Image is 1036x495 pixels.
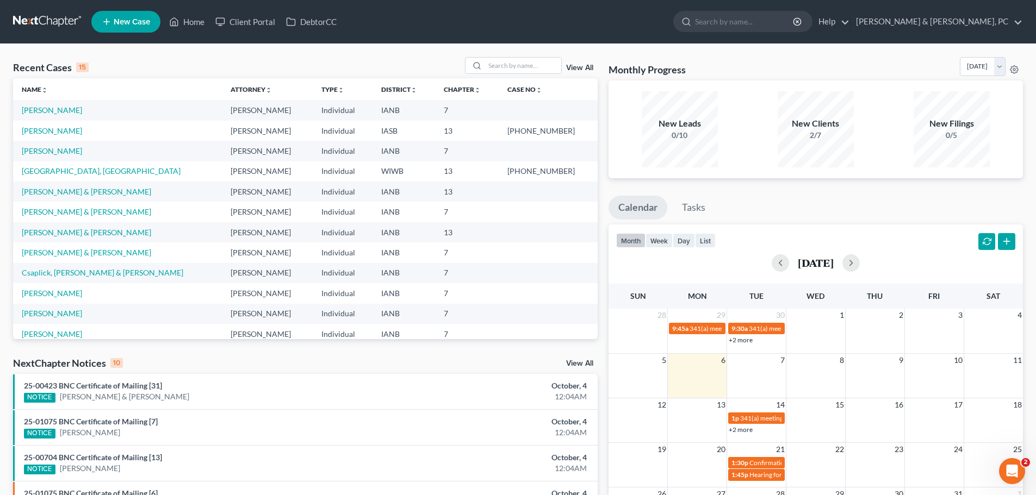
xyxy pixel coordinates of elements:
[716,398,727,411] span: 13
[222,304,313,324] td: [PERSON_NAME]
[690,324,795,333] span: 341(a) meeting for [PERSON_NAME]
[898,354,904,367] span: 9
[222,263,313,283] td: [PERSON_NAME]
[999,458,1025,484] iframe: Intercom live chat
[22,85,48,93] a: Nameunfold_more
[265,87,272,93] i: unfold_more
[673,233,695,248] button: day
[313,304,373,324] td: Individual
[499,161,598,181] td: [PHONE_NUMBER]
[22,105,82,115] a: [PERSON_NAME]
[373,121,435,141] td: IASB
[778,130,854,141] div: 2/7
[731,324,748,333] span: 9:30a
[222,242,313,262] td: [PERSON_NAME]
[435,283,499,303] td: 7
[807,291,824,300] span: Wed
[672,324,688,333] span: 9:45a
[642,117,718,130] div: New Leads
[406,391,587,402] div: 12:04AM
[373,181,435,202] td: IANB
[22,187,151,196] a: [PERSON_NAME] & [PERSON_NAME]
[313,100,373,120] td: Individual
[313,222,373,242] td: Individual
[313,283,373,303] td: Individual
[1012,354,1023,367] span: 11
[24,417,158,426] a: 25-01075 BNC Certificate of Mailing [7]
[536,87,542,93] i: unfold_more
[210,12,281,32] a: Client Portal
[839,354,845,367] span: 8
[373,141,435,161] td: IANB
[22,248,151,257] a: [PERSON_NAME] & [PERSON_NAME]
[373,304,435,324] td: IANB
[775,443,786,456] span: 21
[646,233,673,248] button: week
[373,100,435,120] td: IANB
[731,459,748,467] span: 1:30p
[13,61,89,74] div: Recent Cases
[716,309,727,322] span: 29
[566,360,593,367] a: View All
[630,291,646,300] span: Sun
[566,64,593,72] a: View All
[381,85,417,93] a: Districtunfold_more
[22,329,82,339] a: [PERSON_NAME]
[435,141,499,161] td: 7
[373,242,435,262] td: IANB
[411,87,417,93] i: unfold_more
[313,242,373,262] td: Individual
[839,309,845,322] span: 1
[22,289,82,298] a: [PERSON_NAME]
[435,263,499,283] td: 7
[834,443,845,456] span: 22
[731,414,739,422] span: 1p
[114,18,150,26] span: New Case
[22,309,82,318] a: [PERSON_NAME]
[957,309,964,322] span: 3
[444,85,481,93] a: Chapterunfold_more
[1012,398,1023,411] span: 18
[775,398,786,411] span: 14
[406,416,587,427] div: October, 4
[775,309,786,322] span: 30
[22,228,151,237] a: [PERSON_NAME] & [PERSON_NAME]
[435,121,499,141] td: 13
[435,100,499,120] td: 7
[373,283,435,303] td: IANB
[851,12,1022,32] a: [PERSON_NAME] & [PERSON_NAME], PC
[338,87,344,93] i: unfold_more
[928,291,940,300] span: Fri
[609,63,686,76] h3: Monthly Progress
[164,12,210,32] a: Home
[914,130,990,141] div: 0/5
[406,427,587,438] div: 12:04AM
[740,414,845,422] span: 341(a) meeting for [PERSON_NAME]
[720,354,727,367] span: 6
[894,443,904,456] span: 23
[642,130,718,141] div: 0/10
[749,471,834,479] span: Hearing for [PERSON_NAME]
[373,263,435,283] td: IANB
[222,121,313,141] td: [PERSON_NAME]
[373,202,435,222] td: IANB
[485,58,561,73] input: Search by name...
[406,452,587,463] div: October, 4
[656,309,667,322] span: 28
[914,117,990,130] div: New Filings
[435,242,499,262] td: 7
[222,202,313,222] td: [PERSON_NAME]
[24,393,55,403] div: NOTICE
[716,443,727,456] span: 20
[313,202,373,222] td: Individual
[616,233,646,248] button: month
[222,283,313,303] td: [PERSON_NAME]
[507,85,542,93] a: Case Nounfold_more
[313,263,373,283] td: Individual
[13,356,123,369] div: NextChapter Notices
[222,324,313,344] td: [PERSON_NAME]
[231,85,272,93] a: Attorneyunfold_more
[695,233,716,248] button: list
[313,181,373,202] td: Individual
[60,427,120,438] a: [PERSON_NAME]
